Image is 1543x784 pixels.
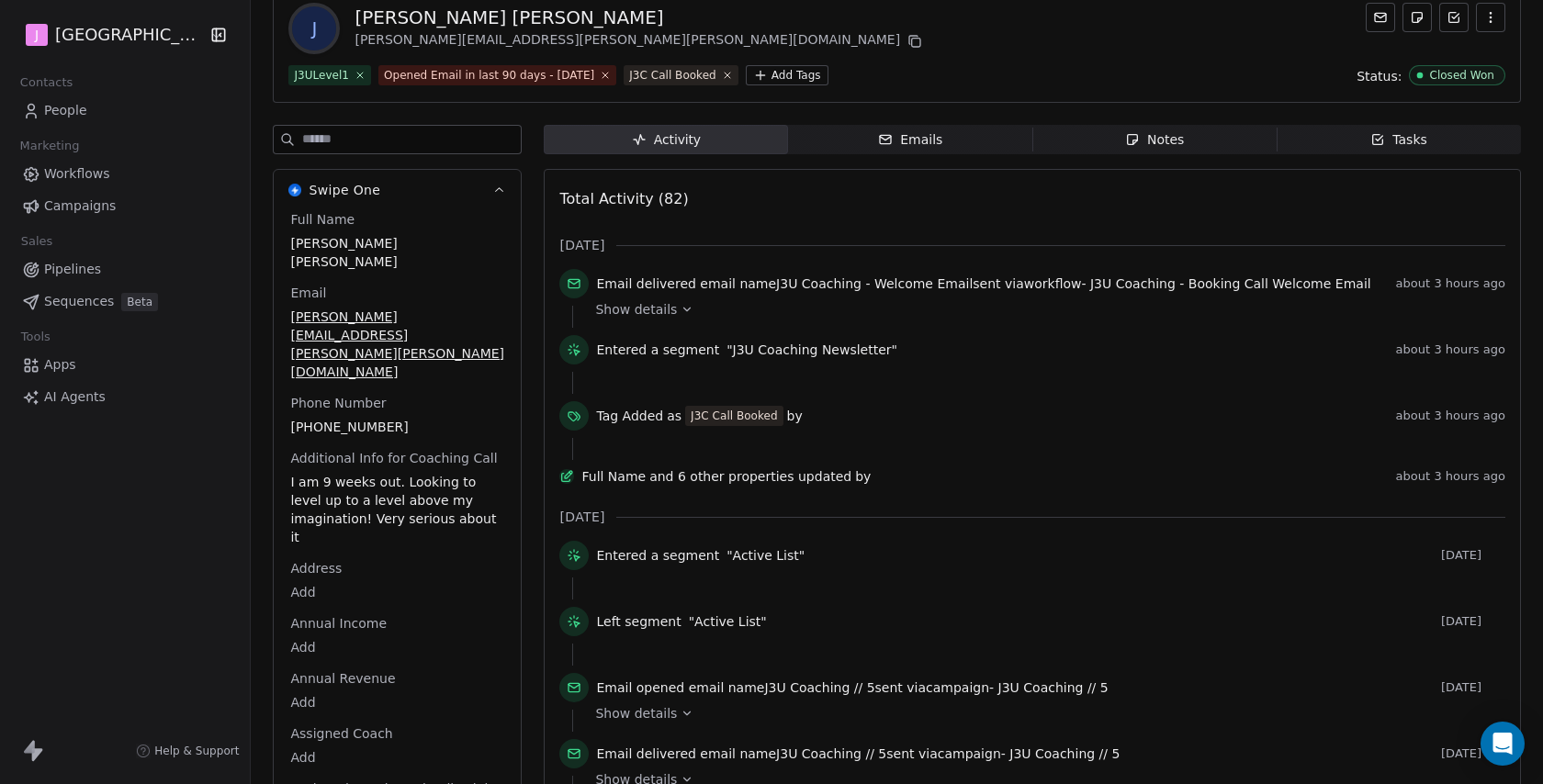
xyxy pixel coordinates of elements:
[596,746,695,761] span: Email delivered
[559,190,688,207] span: Total Activity (82)
[1441,548,1505,563] span: [DATE]
[726,546,805,565] span: "Active List"
[1370,130,1427,150] div: Tasks
[998,680,1109,695] span: J3U Coaching // 5
[15,159,235,189] a: Workflows
[1396,276,1505,291] span: about 3 hours ago
[1009,746,1120,761] span: J3U Coaching // 5
[287,669,399,688] span: Annual Revenue
[44,387,106,407] span: AI Agents
[44,260,101,279] span: Pipelines
[581,467,646,486] span: Full Name
[559,236,604,254] span: [DATE]
[287,284,330,302] span: Email
[44,292,114,311] span: Sequences
[287,394,389,412] span: Phone Number
[629,67,715,84] div: J3C Call Booked
[1441,746,1505,761] span: [DATE]
[290,638,504,656] span: Add
[288,184,301,196] img: Swipe One
[44,101,87,120] span: People
[596,678,1108,697] span: email name sent via campaign -
[290,748,504,767] span: Add
[776,746,886,761] span: J3U Coaching // 5
[691,408,777,424] div: J3C Call Booked
[22,19,198,50] button: J[GEOGRAPHIC_DATA]
[292,6,336,50] span: J
[596,407,663,425] span: Tag Added
[15,191,235,221] a: Campaigns
[15,254,235,285] a: Pipelines
[1396,409,1505,423] span: about 3 hours ago
[596,341,719,359] span: Entered a segment
[384,67,594,84] div: Opened Email in last 90 days - [DATE]
[596,680,684,695] span: Email opened
[290,473,504,546] span: I am 9 weeks out. Looking to level up to a level above my imagination! Very serious about it
[596,612,681,631] span: Left segment
[290,583,504,601] span: Add
[44,355,76,375] span: Apps
[44,196,116,216] span: Campaigns
[1396,469,1505,484] span: about 3 hours ago
[878,130,942,150] div: Emails
[35,26,39,44] span: J
[44,164,110,184] span: Workflows
[1441,680,1505,695] span: [DATE]
[595,300,677,319] span: Show details
[1429,69,1494,82] div: Closed Won
[12,69,81,96] span: Contacts
[290,234,504,271] span: [PERSON_NAME] [PERSON_NAME]
[15,350,235,380] a: Apps
[726,341,897,359] span: "J3U Coaching Newsletter"
[667,407,681,425] span: as
[596,546,719,565] span: Entered a segment
[596,274,1370,293] span: email name sent via workflow -
[1125,130,1184,150] div: Notes
[595,300,1492,319] a: Show details
[287,449,501,467] span: Additional Info for Coaching Call
[290,308,504,381] span: [PERSON_NAME][EMAIL_ADDRESS][PERSON_NAME][PERSON_NAME][DOMAIN_NAME]
[290,693,504,711] span: Add
[13,228,61,255] span: Sales
[559,508,604,526] span: [DATE]
[746,65,828,85] button: Add Tags
[855,467,871,486] span: by
[294,67,349,84] div: J3ULevel1
[55,23,206,47] span: [GEOGRAPHIC_DATA]
[287,724,396,743] span: Assigned Coach
[595,704,1492,722] a: Show details
[355,30,926,52] div: [PERSON_NAME][EMAIL_ADDRESS][PERSON_NAME][PERSON_NAME][DOMAIN_NAME]
[649,467,851,486] span: and 6 other properties updated
[1481,722,1525,766] div: Open Intercom Messenger
[15,286,235,317] a: SequencesBeta
[287,559,345,577] span: Address
[1357,67,1402,85] span: Status:
[309,181,380,199] span: Swipe One
[274,170,521,210] button: Swipe OneSwipe One
[154,744,239,758] span: Help & Support
[15,95,235,126] a: People
[776,276,973,291] span: J3U Coaching - Welcome Email
[287,614,390,633] span: Annual Income
[1396,342,1505,357] span: about 3 hours ago
[287,210,358,229] span: Full Name
[12,132,87,160] span: Marketing
[136,744,239,758] a: Help & Support
[290,418,504,436] span: [PHONE_NUMBER]
[787,407,803,425] span: by
[15,382,235,412] a: AI Agents
[13,323,58,351] span: Tools
[595,704,677,722] span: Show details
[596,745,1120,763] span: email name sent via campaign -
[596,276,695,291] span: Email delivered
[764,680,874,695] span: J3U Coaching // 5
[689,612,767,631] span: "Active List"
[1441,614,1505,629] span: [DATE]
[121,293,158,311] span: Beta
[355,5,926,30] div: [PERSON_NAME] [PERSON_NAME]
[1090,276,1371,291] span: J3U Coaching - Booking Call Welcome Email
